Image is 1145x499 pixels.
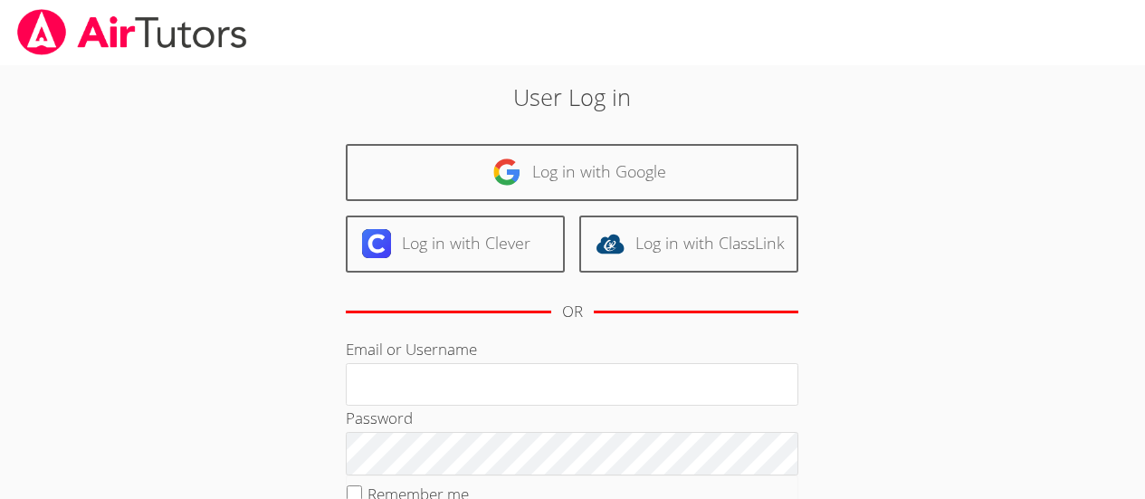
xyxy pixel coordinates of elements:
[346,408,413,428] label: Password
[362,229,391,258] img: clever-logo-6eab21bc6e7a338710f1a6ff85c0baf02591cd810cc4098c63d3a4b26e2feb20.svg
[346,339,477,360] label: Email or Username
[346,216,565,273] a: Log in with Clever
[263,80,882,114] h2: User Log in
[579,216,798,273] a: Log in with ClassLink
[596,229,625,258] img: classlink-logo-d6bb404cc1216ec64c9a2012d9dc4662098be43eaf13dc465df04b49fa7ab582.svg
[346,144,798,201] a: Log in with Google
[492,158,521,187] img: google-logo-50288ca7cdecda66e5e0955fdab243c47b7ad437acaf1139b6f446037453330a.svg
[562,299,583,325] div: OR
[15,9,249,55] img: airtutors_banner-c4298cdbf04f3fff15de1276eac7730deb9818008684d7c2e4769d2f7ddbe033.png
